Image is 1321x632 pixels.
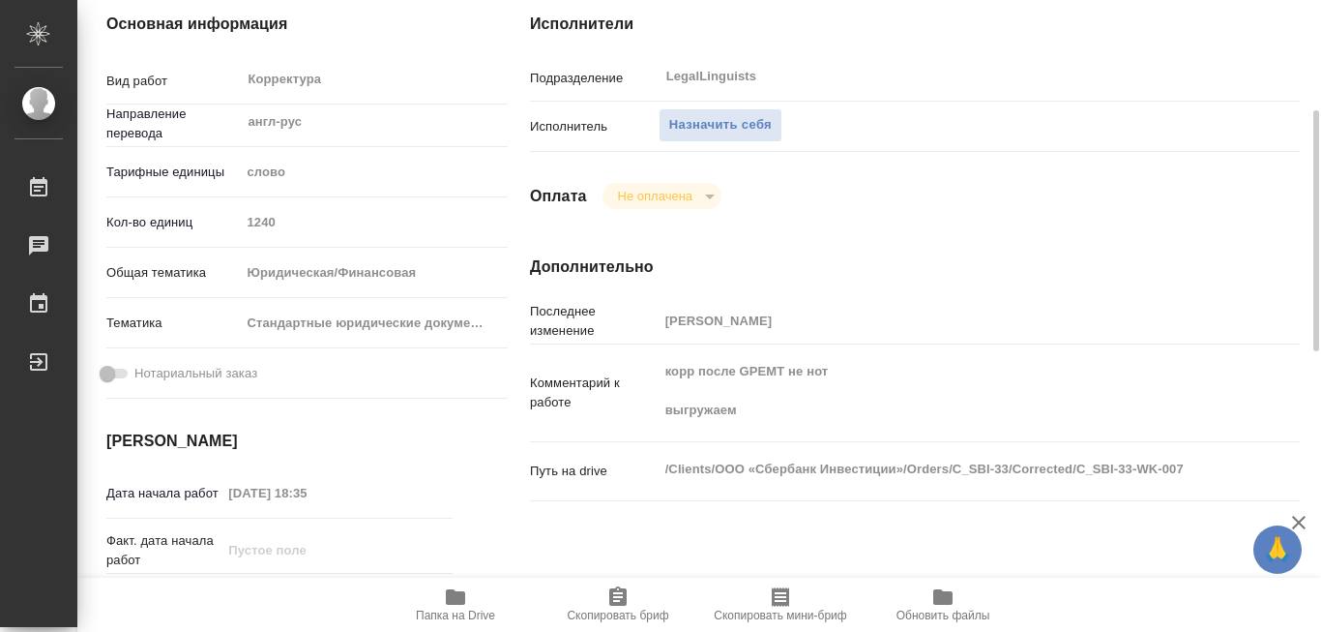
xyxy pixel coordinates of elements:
input: Пустое поле [221,536,391,564]
div: Стандартные юридические документы, договоры, уставы [240,307,508,340]
span: Обновить файлы [896,609,990,622]
h4: Оплата [530,185,587,208]
textarea: корр после GPEMT не нот выгружаем [659,355,1236,427]
button: Обновить файлы [862,578,1024,632]
p: Исполнитель [530,117,659,136]
button: Скопировать бриф [537,578,699,632]
h4: [PERSON_NAME] [106,430,453,453]
h4: Исполнители [530,13,1300,36]
p: Путь на drive [530,462,659,481]
span: 🙏 [1261,529,1294,570]
span: Нотариальный заказ [134,364,257,383]
div: слово [240,156,508,189]
p: Последнее изменение [530,302,659,341]
span: Скопировать мини-бриф [714,609,846,622]
p: Кол-во единиц [106,213,240,232]
button: Папка на Drive [374,578,537,632]
p: Факт. дата начала работ [106,531,221,570]
span: Скопировать бриф [567,609,668,622]
p: Подразделение [530,69,659,88]
h4: Дополнительно [530,256,1300,279]
div: Юридическая/Финансовая [240,256,508,289]
button: Не оплачена [612,188,698,204]
p: Общая тематика [106,263,240,283]
p: Комментарий к работе [530,374,659,412]
button: 🙏 [1253,526,1302,574]
p: Вид работ [106,72,240,91]
h4: Основная информация [106,13,453,36]
p: Тематика [106,314,240,333]
button: Скопировать мини-бриф [699,578,862,632]
p: Направление перевода [106,105,240,143]
input: Пустое поле [240,208,508,236]
input: Пустое поле [659,307,1236,335]
div: Не оплачена [602,183,721,209]
input: Пустое поле [221,479,391,507]
span: Папка на Drive [416,609,495,622]
p: Тарифные единицы [106,163,240,182]
button: Назначить себя [659,108,782,142]
textarea: /Clients/ООО «Сбербанк Инвестиции»/Orders/C_SBI-33/Corrected/C_SBI-33-WK-007 [659,453,1236,486]
p: Дата начала работ [106,484,221,503]
span: Назначить себя [669,114,772,136]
